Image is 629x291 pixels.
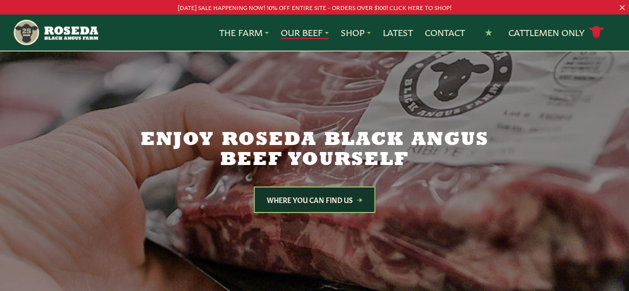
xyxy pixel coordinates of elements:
nav: Main Navigation [13,14,616,50]
a: The Farm [219,26,269,39]
a: Where You Can Find Us [254,186,375,213]
h2: Enjoy Roseda Black Angus Beef Yourself [123,130,507,170]
p: [DATE] SALE HAPPENING NOW! 10% OFF ENTIRE SITE - ORDERS OVER $100! CLICK HERE TO SHOP! [32,2,597,12]
img: https://roseda.com/wp-content/uploads/2021/05/roseda-25-header.png [13,18,98,46]
a: Shop [341,26,371,39]
a: Latest [383,26,413,39]
a: Cattlemen Only [508,24,604,41]
a: Our Beef [281,26,329,39]
a: Contact [425,26,465,39]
